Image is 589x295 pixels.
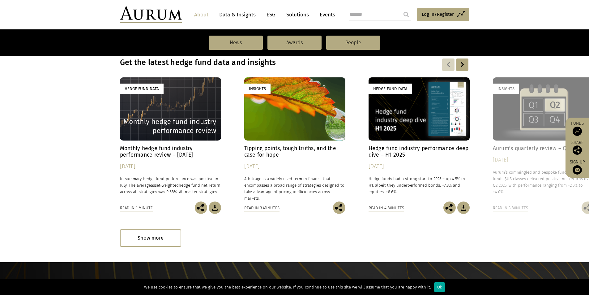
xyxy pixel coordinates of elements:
[569,121,586,136] a: Funds
[209,202,221,214] img: Download Article
[267,36,322,50] a: Awards
[120,162,221,171] div: [DATE]
[283,9,312,20] a: Solutions
[120,229,181,246] div: Show more
[369,77,470,202] a: Hedge Fund Data Hedge fund industry performance deep dive – H1 2025 [DATE] Hedge funds had a stro...
[443,202,456,214] img: Share this post
[244,84,271,94] div: Insights
[244,176,345,202] p: Arbitrage is a widely used term in finance that encompasses a broad range of strategies designed ...
[573,145,582,155] img: Share this post
[120,145,221,158] h4: Monthly hedge fund industry performance review – [DATE]
[422,11,454,18] span: Log in/Register
[326,36,380,50] a: People
[400,8,412,21] input: Submit
[369,162,470,171] div: [DATE]
[120,205,153,211] div: Read in 1 minute
[573,127,582,136] img: Access Funds
[244,77,345,202] a: Insights Tipping points, tough truths, and the case for hope [DATE] Arbitrage is a widely used te...
[493,205,528,211] div: Read in 3 minutes
[569,141,586,155] div: Share
[369,176,470,195] p: Hedge funds had a strong start to 2025 – up 4.5% in H1, albeit they underperformed bonds, +7.3% a...
[369,145,470,158] h4: Hedge fund industry performance deep dive – H1 2025
[244,205,280,211] div: Read in 3 minutes
[120,77,221,202] a: Hedge Fund Data Monthly hedge fund industry performance review – [DATE] [DATE] In summary Hedge f...
[209,36,263,50] a: News
[317,9,335,20] a: Events
[573,165,582,175] img: Sign up to our newsletter
[120,6,182,23] img: Aurum
[263,9,279,20] a: ESG
[417,8,469,21] a: Log in/Register
[120,58,390,67] h3: Get the latest hedge fund data and insights
[493,84,519,94] div: Insights
[369,84,412,94] div: Hedge Fund Data
[434,282,445,292] div: Ok
[151,183,179,188] span: asset-weighted
[569,159,586,175] a: Sign up
[216,9,259,20] a: Data & Insights
[191,9,211,20] a: About
[244,162,345,171] div: [DATE]
[333,202,345,214] img: Share this post
[457,202,470,214] img: Download Article
[369,205,404,211] div: Read in 4 minutes
[244,145,345,158] h4: Tipping points, tough truths, and the case for hope
[195,202,207,214] img: Share this post
[120,176,221,195] p: In summary Hedge fund performance was positive in July. The average hedge fund net return across ...
[120,84,164,94] div: Hedge Fund Data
